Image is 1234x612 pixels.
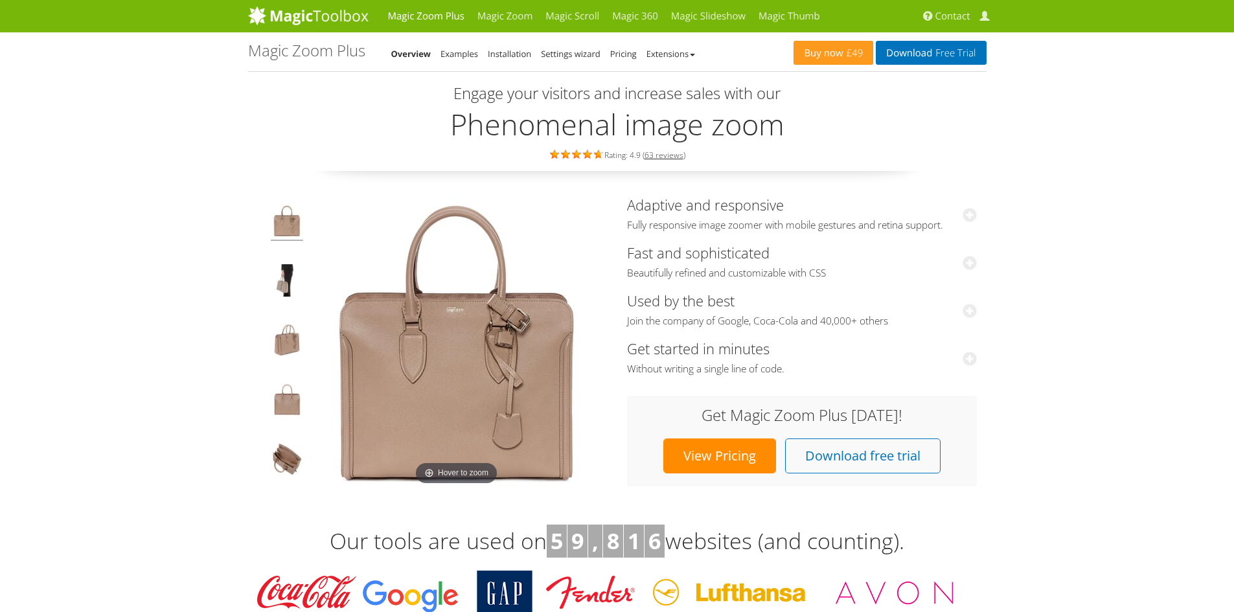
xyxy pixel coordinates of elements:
[610,48,637,60] a: Pricing
[935,10,970,23] span: Contact
[248,147,987,161] div: Rating: 4.9 ( )
[391,48,431,60] a: Overview
[541,48,600,60] a: Settings wizard
[271,264,303,300] img: JavaScript image zoom example
[640,407,964,424] h3: Get Magic Zoom Plus [DATE]!
[592,526,599,556] b: ,
[551,526,563,556] b: 5
[248,42,365,59] h1: Magic Zoom Plus
[648,526,661,556] b: 6
[627,243,977,280] a: Fast and sophisticatedBeautifully refined and customizable with CSS
[627,315,977,328] span: Join the company of Google, Coca-Cola and 40,000+ others
[794,41,873,65] a: Buy now£49
[248,525,987,558] h3: Our tools are used on websites (and counting).
[628,526,640,556] b: 1
[646,48,695,60] a: Extensions
[311,197,602,488] a: Magic Zoom Plus DemoHover to zoom
[627,363,977,376] span: Without writing a single line of code.
[627,267,977,280] span: Beautifully refined and customizable with CSS
[311,197,602,488] img: Magic Zoom Plus Demo
[932,48,976,58] span: Free Trial
[663,438,776,473] a: View Pricing
[627,291,977,328] a: Used by the bestJoin the company of Google, Coca-Cola and 40,000+ others
[271,383,303,420] img: Hover image zoom example
[627,219,977,232] span: Fully responsive image zoomer with mobile gestures and retina support.
[248,108,987,141] h2: Phenomenal image zoom
[645,150,683,161] a: 63 reviews
[571,526,584,556] b: 9
[271,205,303,241] img: Product image zoom example
[248,6,369,25] img: MagicToolbox.com - Image tools for your website
[271,324,303,360] img: jQuery image zoom example
[627,195,977,232] a: Adaptive and responsiveFully responsive image zoomer with mobile gestures and retina support.
[607,526,619,556] b: 8
[876,41,986,65] a: DownloadFree Trial
[251,85,983,102] h3: Engage your visitors and increase sales with our
[843,48,863,58] span: £49
[271,443,303,479] img: JavaScript zoom tool example
[440,48,478,60] a: Examples
[785,438,941,473] a: Download free trial
[488,48,531,60] a: Installation
[627,339,977,376] a: Get started in minutesWithout writing a single line of code.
